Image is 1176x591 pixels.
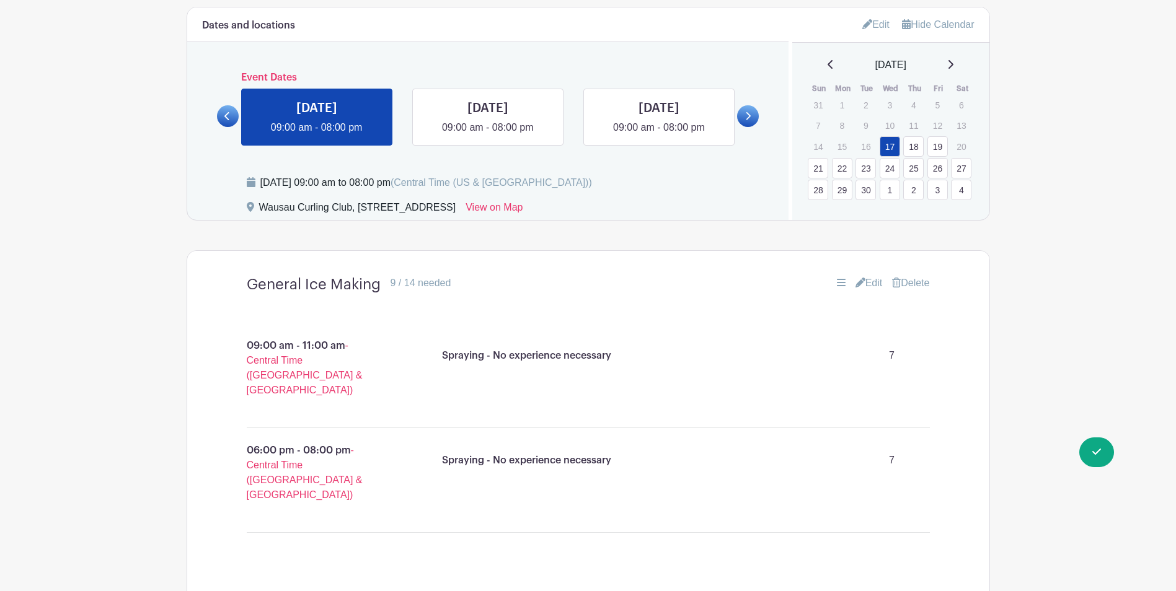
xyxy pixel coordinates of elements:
[927,180,948,200] a: 3
[927,95,948,115] p: 5
[864,343,920,368] p: 7
[217,438,403,507] p: 06:00 pm - 08:00 pm
[807,82,831,95] th: Sun
[808,95,828,115] p: 31
[442,453,611,468] p: Spraying - No experience necessary
[951,95,971,115] p: 6
[217,333,403,403] p: 09:00 am - 11:00 am
[247,445,363,500] span: - Central Time ([GEOGRAPHIC_DATA] & [GEOGRAPHIC_DATA])
[903,82,927,95] th: Thu
[927,116,948,135] p: 12
[927,82,951,95] th: Fri
[808,158,828,178] a: 21
[855,158,876,178] a: 23
[880,136,900,157] a: 17
[239,72,738,84] h6: Event Dates
[903,180,924,200] a: 2
[864,448,920,473] p: 7
[442,348,611,363] p: Spraying - No experience necessary
[880,116,900,135] p: 10
[831,82,855,95] th: Mon
[880,95,900,115] p: 3
[855,276,883,291] a: Edit
[892,276,929,291] a: Delete
[880,180,900,200] a: 1
[855,137,876,156] p: 16
[903,158,924,178] a: 25
[247,340,363,395] span: - Central Time ([GEOGRAPHIC_DATA] & [GEOGRAPHIC_DATA])
[903,116,924,135] p: 11
[832,116,852,135] p: 8
[855,82,879,95] th: Tue
[855,95,876,115] p: 2
[247,276,381,294] h4: General Ice Making
[808,137,828,156] p: 14
[903,95,924,115] p: 4
[808,116,828,135] p: 7
[927,158,948,178] a: 26
[260,175,592,190] div: [DATE] 09:00 am to 08:00 pm
[391,276,451,291] div: 9 / 14 needed
[951,180,971,200] a: 4
[832,158,852,178] a: 22
[855,116,876,135] p: 9
[202,20,295,32] h6: Dates and locations
[879,82,903,95] th: Wed
[903,136,924,157] a: 18
[391,177,592,188] span: (Central Time (US & [GEOGRAPHIC_DATA]))
[950,82,975,95] th: Sat
[832,180,852,200] a: 29
[880,158,900,178] a: 24
[951,137,971,156] p: 20
[862,14,890,35] a: Edit
[466,200,523,220] a: View on Map
[832,137,852,156] p: 15
[951,158,971,178] a: 27
[259,200,456,220] div: Wausau Curling Club, [STREET_ADDRESS]
[808,180,828,200] a: 28
[855,180,876,200] a: 30
[927,136,948,157] a: 19
[875,58,906,72] span: [DATE]
[832,95,852,115] p: 1
[902,19,974,30] a: Hide Calendar
[951,116,971,135] p: 13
